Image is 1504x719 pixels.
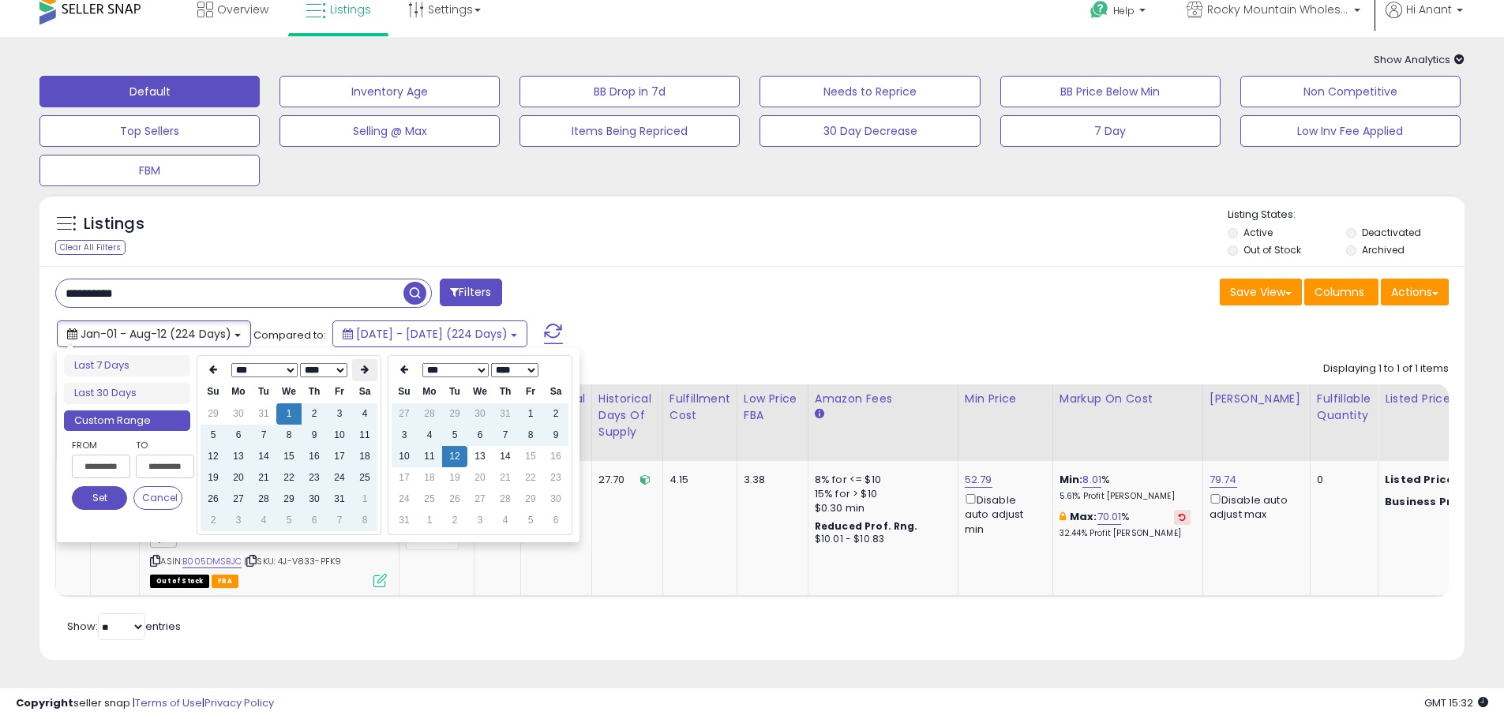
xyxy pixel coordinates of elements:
[251,425,276,446] td: 7
[518,381,543,403] th: Fr
[442,467,467,489] td: 19
[251,381,276,403] th: Tu
[352,467,377,489] td: 25
[543,467,568,489] td: 23
[352,489,377,510] td: 1
[518,425,543,446] td: 8
[1424,695,1488,710] span: 2025-08-14 15:32 GMT
[815,533,946,546] div: $10.01 - $10.83
[276,489,302,510] td: 29
[417,467,442,489] td: 18
[815,519,918,533] b: Reduced Prof. Rng.
[1385,494,1472,509] b: Business Price:
[669,391,730,424] div: Fulfillment Cost
[201,425,226,446] td: 5
[1060,528,1191,539] p: 32.44% Profit [PERSON_NAME]
[55,240,126,255] div: Clear All Filters
[392,489,417,510] td: 24
[1207,2,1349,17] span: Rocky Mountain Wholesale
[392,403,417,425] td: 27
[442,425,467,446] td: 5
[467,446,493,467] td: 13
[327,510,352,531] td: 7
[965,391,1046,407] div: Min Price
[226,489,251,510] td: 27
[352,403,377,425] td: 4
[356,326,508,342] span: [DATE] - [DATE] (224 Days)
[1060,473,1191,502] div: %
[251,403,276,425] td: 31
[417,381,442,403] th: Mo
[327,381,352,403] th: Fr
[1240,115,1461,147] button: Low Inv Fee Applied
[467,381,493,403] th: We
[327,425,352,446] td: 10
[1060,510,1191,539] div: %
[226,446,251,467] td: 13
[1243,243,1301,257] label: Out of Stock
[352,425,377,446] td: 11
[518,489,543,510] td: 29
[302,446,327,467] td: 16
[212,575,238,588] span: FBA
[493,510,518,531] td: 4
[744,391,801,424] div: Low Price FBA
[276,381,302,403] th: We
[527,391,585,424] div: Additional Cost
[493,467,518,489] td: 21
[1240,76,1461,107] button: Non Competitive
[519,115,740,147] button: Items Being Repriced
[815,473,946,487] div: 8% for <= $10
[519,76,740,107] button: BB Drop in 7d
[201,403,226,425] td: 29
[201,467,226,489] td: 19
[276,425,302,446] td: 8
[392,510,417,531] td: 31
[1113,4,1135,17] span: Help
[744,473,796,487] div: 3.38
[392,425,417,446] td: 3
[1070,509,1097,524] b: Max:
[543,425,568,446] td: 9
[226,467,251,489] td: 20
[760,115,980,147] button: 30 Day Decrease
[64,355,190,376] li: Last 7 Days
[543,489,568,510] td: 30
[417,403,442,425] td: 28
[1220,279,1302,305] button: Save View
[417,425,442,446] td: 4
[1362,226,1421,239] label: Deactivated
[392,381,417,403] th: Su
[1052,384,1202,461] th: The percentage added to the cost of goods (COGS) that forms the calculator for Min & Max prices.
[201,446,226,467] td: 12
[518,510,543,531] td: 5
[1315,284,1364,300] span: Columns
[204,695,274,710] a: Privacy Policy
[760,76,980,107] button: Needs to Reprice
[279,76,500,107] button: Inventory Age
[135,695,202,710] a: Terms of Use
[332,320,527,347] button: [DATE] - [DATE] (224 Days)
[965,491,1041,537] div: Disable auto adjust min
[1060,491,1191,502] p: 5.61% Profit [PERSON_NAME]
[1060,472,1083,487] b: Min:
[442,381,467,403] th: Tu
[543,403,568,425] td: 2
[493,425,518,446] td: 7
[815,487,946,501] div: 15% for > $10
[327,489,352,510] td: 31
[1060,391,1196,407] div: Markup on Cost
[72,486,127,510] button: Set
[1082,472,1101,488] a: 8.01
[352,510,377,531] td: 8
[518,403,543,425] td: 1
[150,473,387,586] div: ASIN:
[815,391,951,407] div: Amazon Fees
[417,510,442,531] td: 1
[815,407,824,421] small: Amazon Fees.
[327,467,352,489] td: 24
[251,489,276,510] td: 28
[669,473,725,487] div: 4.15
[302,489,327,510] td: 30
[1386,2,1463,37] a: Hi Anant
